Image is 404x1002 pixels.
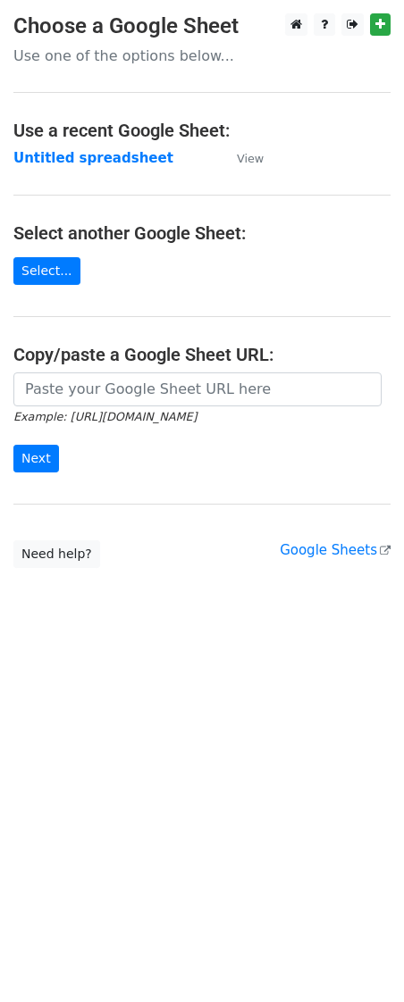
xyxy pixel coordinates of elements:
[13,120,391,141] h4: Use a recent Google Sheet:
[13,222,391,244] h4: Select another Google Sheet:
[13,13,391,39] h3: Choose a Google Sheet
[13,257,80,285] a: Select...
[280,542,391,558] a: Google Sheets
[13,372,382,406] input: Paste your Google Sheet URL here
[13,46,391,65] p: Use one of the options below...
[13,445,59,472] input: Next
[13,540,100,568] a: Need help?
[13,150,173,166] a: Untitled spreadsheet
[237,152,264,165] small: View
[219,150,264,166] a: View
[13,410,197,423] small: Example: [URL][DOMAIN_NAME]
[13,344,391,365] h4: Copy/paste a Google Sheet URL:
